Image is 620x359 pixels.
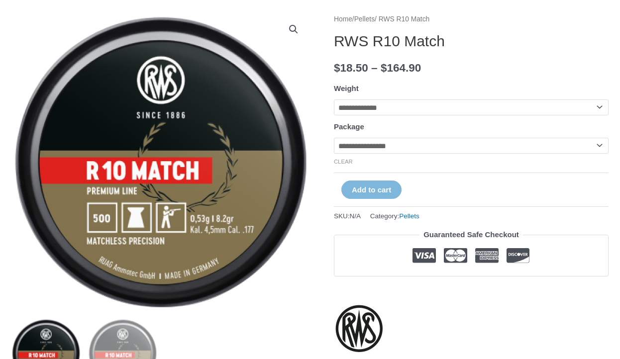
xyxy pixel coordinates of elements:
bdi: 18.50 [334,62,368,74]
span: $ [334,62,340,74]
span: SKU: [334,210,361,222]
button: Add to cart [341,180,402,199]
legend: Guaranteed Safe Checkout [419,228,523,242]
span: – [371,62,378,74]
a: RWS [334,303,384,353]
a: Pellets [354,15,375,23]
h1: RWS R10 Match [334,32,609,50]
label: Weight [334,84,359,92]
label: Package [334,122,364,131]
span: N/A [350,212,361,220]
a: Pellets [399,212,419,220]
span: Category: [370,210,419,222]
a: Clear options [334,159,353,165]
iframe: Customer reviews powered by Trustpilot [334,284,609,296]
nav: Breadcrumb [334,13,609,26]
img: RWS R10 Match [11,13,310,311]
span: $ [381,62,387,74]
a: View full-screen image gallery [285,20,303,38]
bdi: 164.90 [381,62,421,74]
a: Home [334,15,352,23]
